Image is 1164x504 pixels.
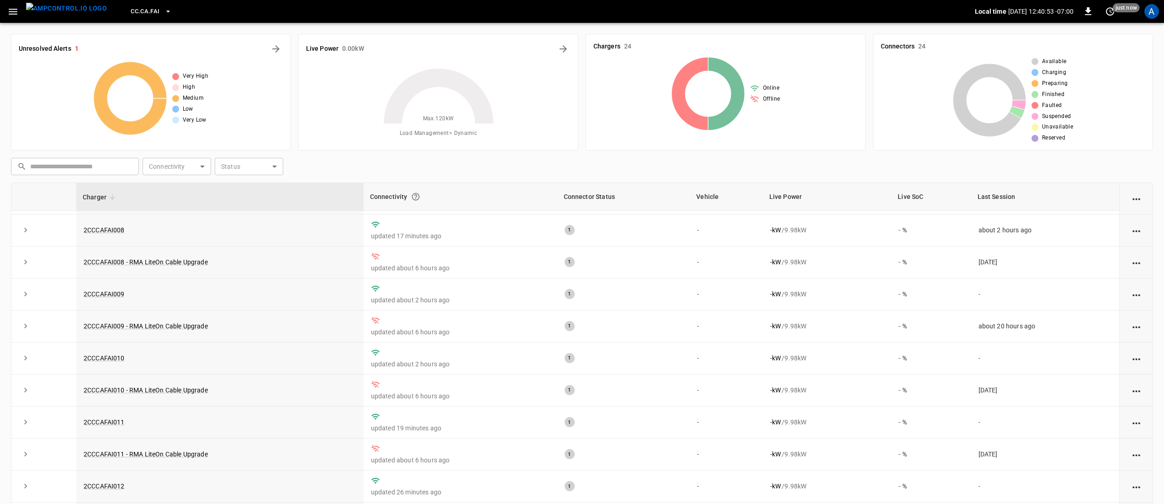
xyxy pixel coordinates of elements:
span: Very Low [183,116,206,125]
div: / 9.98 kW [770,225,884,235]
p: updated 17 minutes ago [371,231,550,241]
td: - [690,407,763,439]
span: High [183,83,196,92]
td: - [971,279,1119,311]
a: 2CCCAFAI009 [84,290,125,298]
div: / 9.98 kW [770,482,884,491]
span: just now [1113,3,1140,12]
h6: 24 [624,42,631,52]
td: - % [891,247,971,279]
div: action cell options [1131,386,1142,395]
div: action cell options [1131,450,1142,459]
button: expand row [19,351,32,365]
td: about 20 hours ago [971,311,1119,343]
span: Charging [1042,68,1066,77]
span: Low [183,105,193,114]
div: / 9.98 kW [770,418,884,427]
td: - [690,247,763,279]
div: action cell options [1131,482,1142,491]
button: expand row [19,447,32,461]
td: - [690,375,763,407]
button: expand row [19,255,32,269]
a: 2CCCAFAI012 [84,483,125,490]
div: / 9.98 kW [770,322,884,331]
a: 2CCCAFAI010 [84,354,125,362]
button: expand row [19,223,32,237]
button: expand row [19,479,32,493]
button: expand row [19,415,32,429]
a: 2CCCAFAI010 - RMA LiteOn Cable Upgrade [84,386,208,394]
span: Load Management = Dynamic [400,129,477,138]
span: Reserved [1042,134,1065,143]
td: - % [891,375,971,407]
td: [DATE] [971,375,1119,407]
div: action cell options [1131,290,1142,299]
p: - kW [770,482,781,491]
p: updated 19 minutes ago [371,424,550,433]
td: - [690,279,763,311]
div: profile-icon [1144,4,1159,19]
div: 1 [565,225,575,235]
button: expand row [19,319,32,333]
p: - kW [770,290,781,299]
span: Suspended [1042,112,1071,121]
p: updated 26 minutes ago [371,488,550,497]
div: action cell options [1131,193,1142,203]
td: [DATE] [971,247,1119,279]
td: about 2 hours ago [971,214,1119,247]
span: CC.CA.FAI [131,6,159,17]
div: / 9.98 kW [770,354,884,363]
p: - kW [770,225,781,235]
td: - [690,471,763,503]
span: Offline [763,95,780,104]
p: updated about 6 hours ago [371,263,550,273]
button: All Alerts [269,42,283,56]
button: set refresh interval [1103,4,1117,19]
div: / 9.98 kW [770,290,884,299]
div: action cell options [1131,354,1142,363]
div: 1 [565,321,575,331]
td: - % [891,343,971,375]
button: expand row [19,383,32,397]
div: 1 [565,353,575,363]
th: Live SoC [891,183,971,211]
div: Connectivity [370,188,551,205]
h6: Chargers [593,42,620,52]
th: Vehicle [690,183,763,211]
p: Local time [975,7,1006,16]
a: 2CCCAFAI011 [84,418,125,426]
div: 1 [565,257,575,267]
p: updated about 6 hours ago [371,456,550,465]
td: - % [891,407,971,439]
button: CC.CA.FAI [127,3,175,21]
td: - [971,343,1119,375]
button: Connection between the charger and our software. [407,188,424,205]
div: 1 [565,385,575,395]
td: - [690,439,763,471]
p: - kW [770,322,781,331]
button: Energy Overview [556,42,571,56]
div: 1 [565,417,575,427]
td: - [690,343,763,375]
div: action cell options [1131,418,1142,427]
p: - kW [770,386,781,395]
div: 1 [565,289,575,299]
td: - [690,311,763,343]
p: [DATE] 12:40:53 -07:00 [1008,7,1074,16]
td: - % [891,311,971,343]
span: Online [763,84,779,93]
div: action cell options [1131,257,1142,267]
h6: Connectors [881,42,915,52]
p: updated about 2 hours ago [371,295,550,305]
h6: 0.00 kW [342,44,364,54]
td: - [971,471,1119,503]
td: [DATE] [971,439,1119,471]
h6: Live Power [306,44,339,54]
a: 2CCCAFAI009 - RMA LiteOn Cable Upgrade [84,322,208,330]
p: updated about 6 hours ago [371,327,550,337]
p: - kW [770,354,781,363]
span: Medium [183,94,204,103]
p: updated about 6 hours ago [371,391,550,401]
div: 1 [565,481,575,491]
span: Very High [183,72,209,81]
